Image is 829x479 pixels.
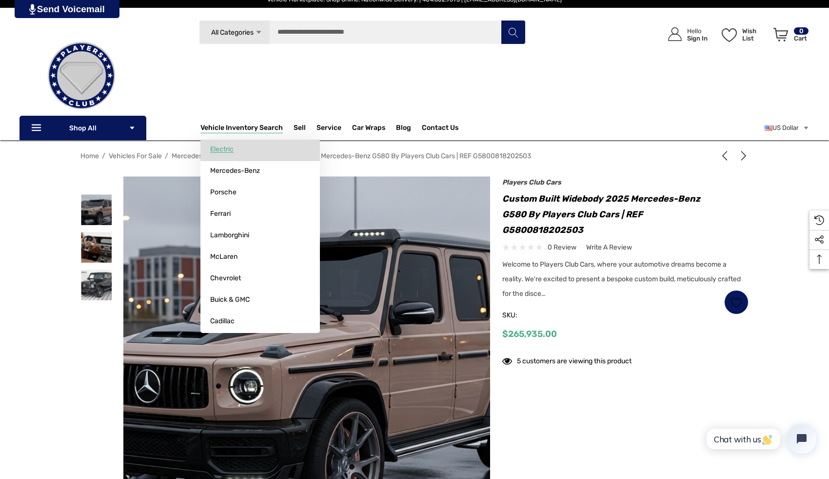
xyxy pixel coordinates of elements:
[129,125,136,131] svg: Icon Arrow Down
[794,35,809,42] p: Cart
[172,152,221,160] a: Mercedes-Benz
[502,352,632,367] div: 5 customers are viewing this product
[294,124,306,134] span: Sell
[657,18,712,51] a: Sign in
[502,260,741,298] span: Welcome to Players Club Cars, where your automotive dreams become a reality. We're excited to pre...
[316,124,341,134] a: Service
[255,29,262,36] svg: Icon Arrow Down
[210,209,231,218] span: Ferrari
[109,152,162,160] a: Vehicles For Sale
[81,270,112,300] img: Custom Built Widebody 2025 Mercedes-Benz G580 by Players Club Cars | REF G5800818202502
[210,145,234,154] span: Electric
[586,241,632,253] a: Write a Review
[81,232,112,263] img: Custom Built Widebody 2025 Mercedes-Benz G580 by Players Club Cars | REF G5800818202503
[722,28,737,42] svg: Wish List
[717,18,769,51] a: Wish List Wish List
[352,118,396,138] a: Car Wraps
[735,151,749,161] a: Next
[33,27,130,125] img: Players Club | Cars For Sale
[210,167,260,175] span: Mercedes-Benz
[20,116,146,140] p: Shop All
[80,147,749,165] nav: Breadcrumb
[731,297,742,308] svg: Wish List
[81,194,112,225] img: Custom Built Widebody 2025 Mercedes-Benz G580 by Players Club Cars | REF G5800818202503
[548,241,576,253] span: 0 review
[210,274,241,283] span: Chevrolet
[814,215,824,225] svg: Recently Viewed
[720,151,733,161] a: Previous
[502,191,749,238] h1: Custom Built Widebody 2025 Mercedes-Benz G580 by Players Club Cars | REF G5800818202503
[769,18,809,56] a: Cart with 0 items
[724,290,749,314] a: Wish List
[422,124,458,134] a: Contact Us
[30,123,45,134] svg: Icon Line
[352,124,385,134] span: Car Wraps
[396,124,411,134] a: Blog
[502,329,557,339] span: $265,935.00
[210,317,235,326] span: Cadillac
[294,118,316,138] a: Sell
[502,178,561,187] a: Players Club Cars
[80,152,99,160] a: Home
[200,124,283,134] a: Vehicle Inventory Search
[231,152,531,160] a: Custom Built Widebody 2025 Mercedes-Benz G580 by Players Club Cars | REF G5800818202503
[501,20,525,44] button: Search
[586,243,632,252] span: Write a Review
[794,27,809,35] p: 0
[199,20,270,44] a: All Categories Icon Arrow Down Icon Arrow Up
[687,27,708,35] p: Hello
[765,118,809,138] a: USD
[210,188,237,197] span: Porsche
[809,254,829,264] svg: Top
[773,28,788,42] svg: Review Your Cart
[814,235,824,245] svg: Social Media
[210,231,249,240] span: Lamborghini
[211,28,254,37] span: All Categories
[742,27,768,42] p: Wish List
[696,416,825,462] iframe: Tidio Chat
[210,252,237,261] span: McLaren
[29,4,36,15] img: PjwhLS0gR2VuZXJhdG9yOiBHcmF2aXQuaW8gLS0+PHN2ZyB4bWxucz0iaHR0cDovL3d3dy53My5vcmcvMjAwMC9zdmciIHhtb...
[668,27,682,41] svg: Icon User Account
[210,295,250,304] span: Buick & GMC
[502,309,551,322] span: SKU:
[687,35,708,42] p: Sign In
